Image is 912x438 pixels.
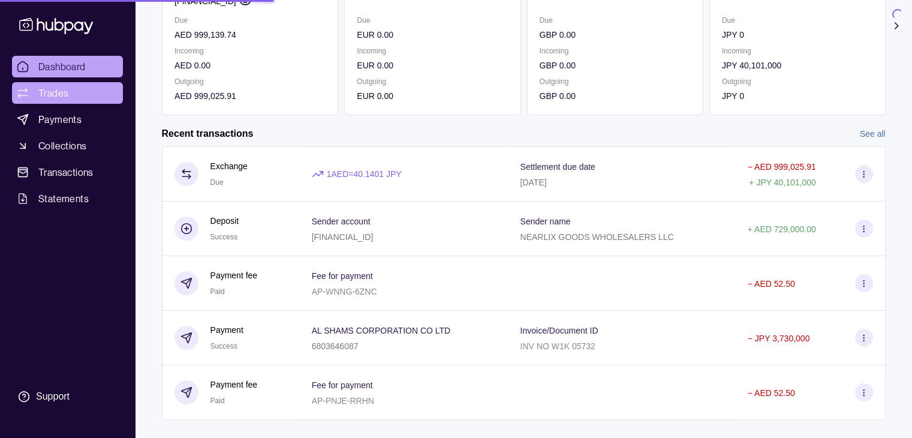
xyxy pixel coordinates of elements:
[539,75,690,88] p: Outgoing
[520,232,673,242] p: NEARLIX GOODS WHOLESALERS LLC
[210,287,225,296] span: Paid
[38,191,89,206] span: Statements
[539,14,690,27] p: Due
[721,44,872,58] p: Incoming
[12,188,123,209] a: Statements
[312,380,373,390] p: Fee for payment
[174,28,326,41] p: AED 999,139.74
[520,326,598,335] p: Invoice/Document ID
[520,341,595,351] p: INV NO W1K 05732
[174,44,326,58] p: Incoming
[174,59,326,72] p: AED 0.00
[520,178,546,187] p: [DATE]
[721,59,872,72] p: JPY 40,101,000
[210,397,225,405] span: Paid
[38,86,68,100] span: Trades
[12,161,123,183] a: Transactions
[748,388,795,398] p: − AED 52.50
[210,214,239,227] p: Deposit
[721,75,872,88] p: Outgoing
[539,59,690,72] p: GBP 0.00
[210,378,258,391] p: Payment fee
[174,89,326,103] p: AED 999,025.91
[312,232,374,242] p: [FINANCIAL_ID]
[748,334,810,343] p: − JPY 3,730,000
[210,160,248,173] p: Exchange
[210,323,243,337] p: Payment
[539,44,690,58] p: Incoming
[357,89,508,103] p: EUR 0.00
[312,341,359,351] p: 6803646087
[12,384,123,409] a: Support
[210,178,224,187] span: Due
[520,162,595,172] p: Settlement due date
[312,271,373,281] p: Fee for payment
[210,233,237,241] span: Success
[520,217,570,226] p: Sender name
[312,287,377,296] p: AP-WNNG-6ZNC
[748,279,795,289] p: − AED 52.50
[860,127,886,140] a: See all
[357,28,508,41] p: EUR 0.00
[327,167,402,181] p: 1 AED = 40.1401 JPY
[12,109,123,130] a: Payments
[312,396,374,406] p: AP-PNJE-RRHN
[12,56,123,77] a: Dashboard
[357,59,508,72] p: EUR 0.00
[210,342,237,350] span: Success
[312,326,451,335] p: AL SHAMS CORPORATION CO LTD
[162,127,254,140] h2: Recent transactions
[38,112,82,127] span: Payments
[38,165,94,179] span: Transactions
[36,390,70,403] div: Support
[357,44,508,58] p: Incoming
[749,178,815,187] p: + JPY 40,101,000
[539,89,690,103] p: GBP 0.00
[748,162,816,172] p: − AED 999,025.91
[539,28,690,41] p: GBP 0.00
[12,135,123,157] a: Collections
[721,14,872,27] p: Due
[12,82,123,104] a: Trades
[38,139,86,153] span: Collections
[174,14,326,27] p: Due
[721,89,872,103] p: JPY 0
[210,269,258,282] p: Payment fee
[312,217,371,226] p: Sender account
[721,28,872,41] p: JPY 0
[38,59,86,74] span: Dashboard
[357,75,508,88] p: Outgoing
[748,224,816,234] p: + AED 729,000.00
[357,14,508,27] p: Due
[174,75,326,88] p: Outgoing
